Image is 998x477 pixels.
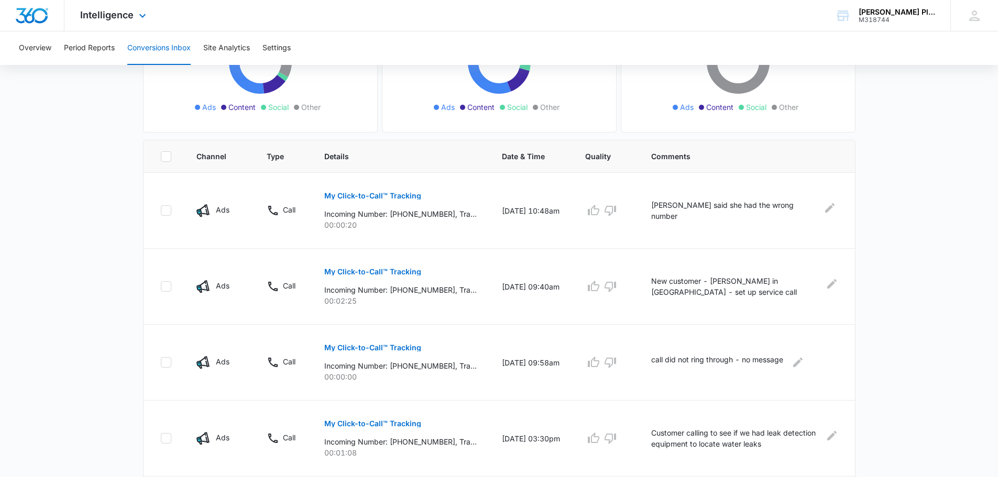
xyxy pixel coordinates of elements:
[746,102,766,113] span: Social
[283,432,295,443] p: Call
[651,199,815,221] p: [PERSON_NAME] said she had the wrong number
[324,447,477,458] p: 00:01:08
[779,102,798,113] span: Other
[216,280,229,291] p: Ads
[324,268,421,275] p: My Click-to-Call™ Tracking
[324,259,421,284] button: My Click-to-Call™ Tracking
[324,371,477,382] p: 00:00:00
[324,208,477,219] p: Incoming Number: [PHONE_NUMBER], Tracking Number: [PHONE_NUMBER], Ring To: [PHONE_NUMBER], Caller...
[651,354,783,371] p: call did not ring through - no message
[127,31,191,65] button: Conversions Inbox
[585,151,611,162] span: Quality
[859,16,935,24] div: account id
[489,401,573,476] td: [DATE] 03:30pm
[267,151,284,162] span: Type
[680,102,694,113] span: Ads
[507,102,528,113] span: Social
[216,204,229,215] p: Ads
[262,31,291,65] button: Settings
[540,102,560,113] span: Other
[216,356,229,367] p: Ads
[324,151,462,162] span: Details
[268,102,289,113] span: Social
[651,275,820,297] p: New customer - [PERSON_NAME] in [GEOGRAPHIC_DATA] - set up service call
[216,432,229,443] p: Ads
[789,354,806,371] button: Edit Comments
[489,325,573,401] td: [DATE] 09:58am
[324,335,421,360] button: My Click-to-Call™ Tracking
[826,427,838,444] button: Edit Comments
[502,151,545,162] span: Date & Time
[228,102,256,113] span: Content
[324,344,421,351] p: My Click-to-Call™ Tracking
[283,204,295,215] p: Call
[203,31,250,65] button: Site Analytics
[651,151,823,162] span: Comments
[64,31,115,65] button: Period Reports
[324,420,421,427] p: My Click-to-Call™ Tracking
[489,173,573,249] td: [DATE] 10:48am
[706,102,733,113] span: Content
[651,427,820,449] p: Customer calling to see if we had leak detection equipment to locate water leaks
[859,8,935,16] div: account name
[324,411,421,436] button: My Click-to-Call™ Tracking
[324,295,477,306] p: 00:02:25
[324,192,421,199] p: My Click-to-Call™ Tracking
[202,102,216,113] span: Ads
[821,199,838,216] button: Edit Comments
[283,356,295,367] p: Call
[324,360,477,371] p: Incoming Number: [PHONE_NUMBER], Tracking Number: [PHONE_NUMBER], Ring To: [PHONE_NUMBER], Caller...
[324,219,477,230] p: 00:00:20
[324,183,421,208] button: My Click-to-Call™ Tracking
[19,31,51,65] button: Overview
[489,249,573,325] td: [DATE] 09:40am
[324,284,477,295] p: Incoming Number: [PHONE_NUMBER], Tracking Number: [PHONE_NUMBER], Ring To: [PHONE_NUMBER], Caller...
[301,102,321,113] span: Other
[826,275,838,292] button: Edit Comments
[324,436,477,447] p: Incoming Number: [PHONE_NUMBER], Tracking Number: [PHONE_NUMBER], Ring To: [PHONE_NUMBER], Caller...
[467,102,495,113] span: Content
[283,280,295,291] p: Call
[196,151,227,162] span: Channel
[80,9,134,20] span: Intelligence
[441,102,455,113] span: Ads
